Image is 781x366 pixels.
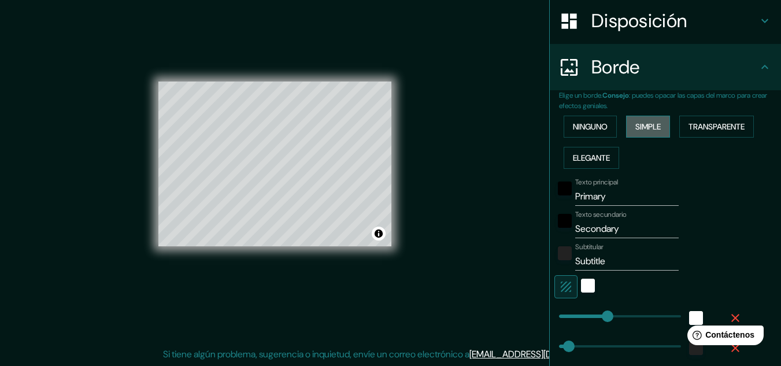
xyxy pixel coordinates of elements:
font: Elegante [573,153,610,163]
button: Ninguno [564,116,617,138]
iframe: Lanzador de widgets de ayuda [678,321,768,353]
button: Transparente [679,116,754,138]
font: Subtitular [575,242,604,252]
font: Disposición [591,9,687,33]
button: negro [558,182,572,195]
button: negro [558,214,572,228]
button: Activar o desactivar atribución [372,227,386,241]
button: blanco [581,279,595,293]
font: : puedes opacar las capas del marco para crear efectos geniales. [559,91,767,110]
font: Borde [591,55,640,79]
font: Simple [635,121,661,132]
font: Texto principal [575,178,618,187]
button: Elegante [564,147,619,169]
button: blanco [689,311,703,325]
font: Si tiene algún problema, sugerencia o inquietud, envíe un correo electrónico a [163,348,469,360]
div: Borde [550,44,781,90]
font: Ninguno [573,121,608,132]
button: Simple [626,116,670,138]
font: Texto secundario [575,210,627,219]
button: color-222222 [558,246,572,260]
a: [EMAIL_ADDRESS][DOMAIN_NAME] [469,348,612,360]
font: Transparente [689,121,745,132]
font: Consejo [602,91,629,100]
font: Elige un borde. [559,91,602,100]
